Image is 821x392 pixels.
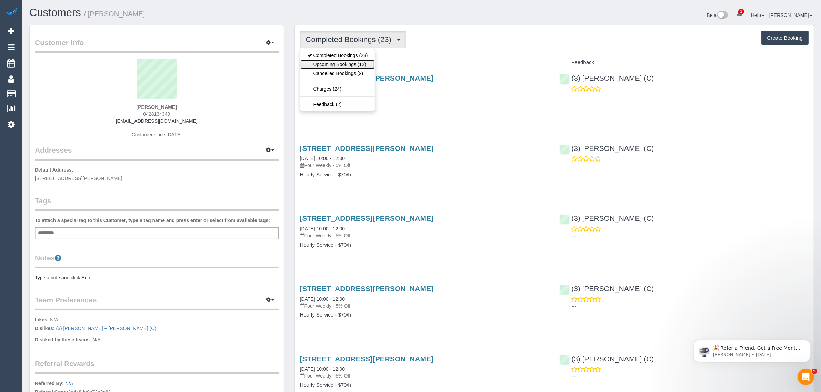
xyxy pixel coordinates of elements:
p: --- [571,303,809,310]
p: --- [571,162,809,169]
a: Customers [29,7,81,19]
label: Default Address: [35,166,73,173]
a: Cancelled Bookings (2) [300,69,375,78]
p: Four Weekly - 5% Off [300,162,549,169]
a: (3) [PERSON_NAME] (C) [559,214,654,222]
legend: Notes [35,253,279,268]
p: --- [571,233,809,239]
legend: Referral Rewards [35,359,279,374]
small: / [PERSON_NAME] [84,10,145,18]
a: Beta [707,12,728,18]
a: (3) [PERSON_NAME] (C) [559,355,654,363]
span: [STREET_ADDRESS][PERSON_NAME] [35,176,122,181]
legend: Tags [35,196,279,211]
iframe: Intercom notifications message [683,325,821,373]
legend: Team Preferences [35,295,279,310]
a: 1 [733,7,746,22]
label: Likes: [35,316,49,323]
a: N/A [65,381,73,386]
button: Create Booking [761,31,809,45]
a: [DATE] 10:00 - 12:00 [300,226,345,231]
a: (3) [PERSON_NAME] (C) [559,285,654,292]
img: Automaid Logo [4,7,18,17]
label: To attach a special tag to this Customer, type a tag name and press enter or select from availabl... [35,217,270,224]
p: Four Weekly - 5% Off [300,302,549,309]
a: (3) [PERSON_NAME] + [PERSON_NAME] (C) [56,326,156,331]
button: Completed Bookings (23) [300,31,406,48]
p: Four Weekly - 5% Off [300,92,549,99]
span: 1 [738,9,744,14]
h4: Hourly Service - $70/h [300,172,549,178]
a: [STREET_ADDRESS][PERSON_NAME] [300,214,433,222]
p: Four Weekly - 5% Off [300,372,549,379]
a: [STREET_ADDRESS][PERSON_NAME] [300,355,433,363]
label: Referred By: [35,380,64,387]
a: [DATE] 10:00 - 12:00 [300,366,345,372]
p: Four Weekly - 5% Off [300,232,549,239]
a: [PERSON_NAME] [769,12,812,18]
a: (3) [PERSON_NAME] (C) [559,144,654,152]
a: Upcoming Bookings (12) [300,60,375,69]
span: 9 [812,369,817,374]
pre: Type a note and click Enter [35,274,279,281]
legend: Customer Info [35,38,279,53]
span: 0428134349 [143,111,170,117]
p: --- [571,92,809,99]
a: [EMAIL_ADDRESS][DOMAIN_NAME] [116,118,198,124]
a: (3) [PERSON_NAME] (C) [559,74,654,82]
a: [STREET_ADDRESS][PERSON_NAME] [300,144,433,152]
label: Dislikes: [35,325,55,332]
h4: Hourly Service - $70/h [300,242,549,248]
img: New interface [717,11,728,20]
h4: Service [300,60,549,65]
a: Feedback (2) [300,100,375,109]
h4: Feedback [559,60,809,65]
a: [DATE] 10:00 - 12:00 [300,156,345,161]
iframe: Intercom live chat [798,369,814,385]
a: [STREET_ADDRESS][PERSON_NAME] [300,285,433,292]
a: Completed Bookings (23) [300,51,375,60]
a: [DATE] 10:00 - 12:00 [300,296,345,302]
span: Completed Bookings (23) [306,35,395,44]
span: N/A [92,337,100,342]
label: Disliked by these teams: [35,336,91,343]
a: Charges (24) [300,84,375,93]
h4: Hourly Service - $70/h [300,382,549,388]
a: Help [751,12,764,18]
span: Customer since [DATE] [132,132,182,137]
span: N/A [50,317,58,322]
strong: [PERSON_NAME] [137,104,177,110]
h4: Hourly Service - $70/h [300,102,549,107]
h4: Hourly Service - $70/h [300,312,549,318]
p: --- [571,373,809,380]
